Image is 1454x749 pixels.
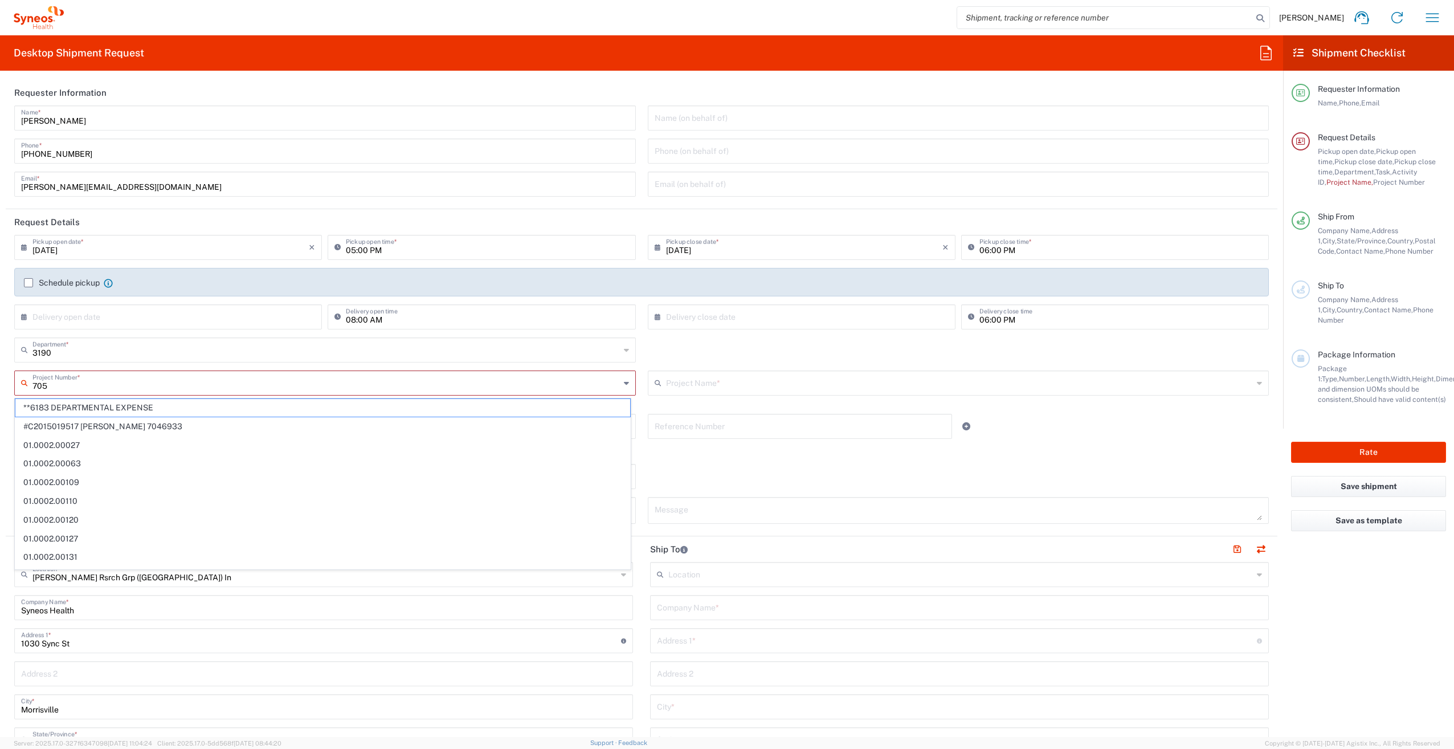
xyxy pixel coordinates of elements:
[15,492,630,510] span: 01.0002.00110
[650,544,688,555] h2: Ship To
[1318,281,1344,290] span: Ship To
[1337,306,1364,314] span: Country,
[1326,178,1373,186] span: Project Name,
[1412,374,1436,383] span: Height,
[15,511,630,529] span: 01.0002.00120
[15,567,630,585] span: 01.0002.00141
[108,740,152,747] span: [DATE] 11:04:24
[1322,237,1337,245] span: City,
[1375,168,1392,176] span: Task,
[1361,99,1380,107] span: Email
[15,418,630,435] span: #C2015019517 [PERSON_NAME] 7046933
[957,7,1252,29] input: Shipment, tracking or reference number
[15,474,630,491] span: 01.0002.00109
[1318,226,1371,235] span: Company Name,
[942,238,949,257] i: ×
[1322,374,1339,383] span: Type,
[234,740,281,747] span: [DATE] 08:44:20
[1318,147,1376,156] span: Pickup open date,
[15,437,630,454] span: 01.0002.00027
[1291,510,1446,531] button: Save as template
[1318,364,1347,383] span: Package 1:
[1318,295,1371,304] span: Company Name,
[14,217,80,228] h2: Request Details
[1318,133,1375,142] span: Request Details
[1279,13,1344,23] span: [PERSON_NAME]
[1385,247,1433,255] span: Phone Number
[618,739,647,746] a: Feedback
[14,87,107,99] h2: Requester Information
[24,278,100,287] label: Schedule pickup
[1318,99,1339,107] span: Name,
[1339,99,1361,107] span: Phone,
[1318,350,1395,359] span: Package Information
[15,399,630,417] span: **6183 DEPARTMENTAL EXPENSE
[1318,84,1400,93] span: Requester Information
[14,740,152,747] span: Server: 2025.17.0-327f6347098
[1334,157,1394,166] span: Pickup close date,
[1336,247,1385,255] span: Contact Name,
[1291,442,1446,463] button: Rate
[157,740,281,747] span: Client: 2025.17.0-5dd568f
[1391,374,1412,383] span: Width,
[1322,306,1337,314] span: City,
[1291,476,1446,497] button: Save shipment
[1364,306,1413,314] span: Contact Name,
[1334,168,1375,176] span: Department,
[590,739,619,746] a: Support
[14,46,144,60] h2: Desktop Shipment Request
[958,418,974,434] a: Add Reference
[1387,237,1415,245] span: Country,
[1339,374,1366,383] span: Number,
[15,548,630,566] span: 01.0002.00131
[15,530,630,548] span: 01.0002.00127
[14,396,636,406] div: This field is required
[15,455,630,473] span: 01.0002.00063
[1318,212,1354,221] span: Ship From
[1337,237,1387,245] span: State/Province,
[1366,374,1391,383] span: Length,
[1354,395,1446,404] span: Should have valid content(s)
[1373,178,1425,186] span: Project Number
[309,238,315,257] i: ×
[1293,46,1406,60] h2: Shipment Checklist
[1265,738,1440,748] span: Copyright © [DATE]-[DATE] Agistix Inc., All Rights Reserved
